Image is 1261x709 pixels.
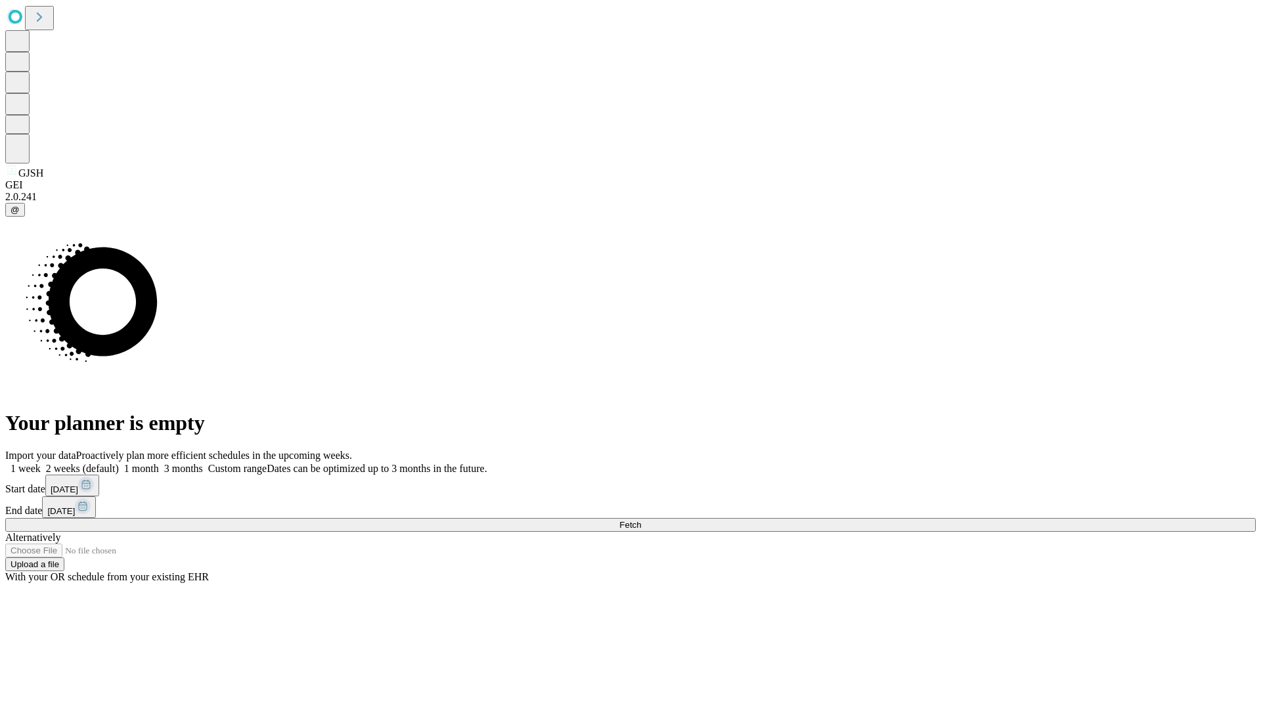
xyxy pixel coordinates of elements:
button: [DATE] [45,475,99,496]
span: Fetch [619,520,641,530]
span: [DATE] [51,484,78,494]
button: [DATE] [42,496,96,518]
span: Dates can be optimized up to 3 months in the future. [267,463,487,474]
span: @ [11,205,20,215]
div: 2.0.241 [5,191,1256,203]
span: 3 months [164,463,203,474]
span: 1 week [11,463,41,474]
span: With your OR schedule from your existing EHR [5,571,209,582]
h1: Your planner is empty [5,411,1256,435]
span: Alternatively [5,532,60,543]
button: Fetch [5,518,1256,532]
div: GEI [5,179,1256,191]
span: Proactively plan more efficient schedules in the upcoming weeks. [76,450,352,461]
span: GJSH [18,167,43,179]
span: Custom range [208,463,267,474]
button: Upload a file [5,557,64,571]
div: End date [5,496,1256,518]
span: [DATE] [47,506,75,516]
button: @ [5,203,25,217]
div: Start date [5,475,1256,496]
span: 2 weeks (default) [46,463,119,474]
span: 1 month [124,463,159,474]
span: Import your data [5,450,76,461]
